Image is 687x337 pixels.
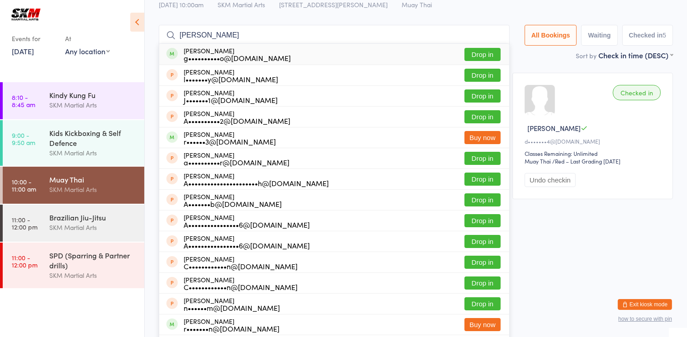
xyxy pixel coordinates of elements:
[464,193,501,206] button: Drop in
[525,173,576,187] button: Undo checkin
[184,96,278,103] div: J•••••••1@[DOMAIN_NAME]
[184,131,276,145] div: [PERSON_NAME]
[12,216,38,230] time: 11:00 - 12:00 pm
[184,242,310,249] div: A••••••••••••••••6@[DOMAIN_NAME]
[12,254,38,268] time: 11:00 - 12:00 pm
[184,262,298,270] div: C••••••••••••n@[DOMAIN_NAME]
[464,297,501,310] button: Drop in
[622,25,673,46] button: Checked in5
[525,157,551,165] div: Muay Thai
[12,94,35,108] time: 8:10 - 8:45 am
[581,25,617,46] button: Waiting
[527,123,581,133] span: [PERSON_NAME]
[663,32,666,39] div: 5
[184,138,276,145] div: r••••••3@[DOMAIN_NAME]
[464,173,501,186] button: Drop in
[184,200,282,207] div: A•••••••b@[DOMAIN_NAME]
[184,47,291,61] div: [PERSON_NAME]
[184,110,290,124] div: [PERSON_NAME]
[184,151,289,166] div: [PERSON_NAME]
[525,137,663,145] div: d•••••••4@[DOMAIN_NAME]
[3,205,144,242] a: 11:00 -12:00 pmBrazilian Jiu-JitsuSKM Martial Arts
[464,214,501,227] button: Drop in
[464,89,501,103] button: Drop in
[184,221,310,228] div: A••••••••••••••••6@[DOMAIN_NAME]
[618,299,672,310] button: Exit kiosk mode
[49,222,137,233] div: SKM Martial Arts
[464,256,501,269] button: Drop in
[184,276,298,290] div: [PERSON_NAME]
[12,178,36,192] time: 10:00 - 11:00 am
[184,117,290,124] div: A••••••••••2@[DOMAIN_NAME]
[464,235,501,248] button: Drop in
[184,297,280,311] div: [PERSON_NAME]
[464,69,501,82] button: Drop in
[525,25,577,46] button: All Bookings
[49,212,137,222] div: Brazilian Jiu-Jitsu
[464,110,501,123] button: Drop in
[49,148,137,158] div: SKM Martial Arts
[184,283,298,290] div: C••••••••••••n@[DOMAIN_NAME]
[159,25,510,46] input: Search
[184,172,329,187] div: [PERSON_NAME]
[525,150,663,157] div: Classes Remaining: Unlimited
[12,131,35,146] time: 9:00 - 9:50 am
[464,131,501,144] button: Buy now
[618,316,672,322] button: how to secure with pin
[184,318,280,332] div: [PERSON_NAME]
[184,255,298,270] div: [PERSON_NAME]
[576,51,597,60] label: Sort by
[49,270,137,281] div: SKM Martial Arts
[184,75,278,83] div: l•••••••y@[DOMAIN_NAME]
[3,120,144,166] a: 9:00 -9:50 amKids Kickboxing & Self DefenceSKM Martial Arts
[598,50,673,60] div: Check in time (DESC)
[65,31,110,46] div: At
[49,100,137,110] div: SKM Martial Arts
[184,214,310,228] div: [PERSON_NAME]
[12,31,56,46] div: Events for
[184,54,291,61] div: g••••••••••o@[DOMAIN_NAME]
[613,85,661,100] div: Checked in
[9,7,43,22] img: SKM Martial Arts
[3,167,144,204] a: 10:00 -11:00 amMuay ThaiSKM Martial Arts
[65,46,110,56] div: Any location
[12,46,34,56] a: [DATE]
[184,179,329,187] div: A••••••••••••••••••••••h@[DOMAIN_NAME]
[464,48,501,61] button: Drop in
[49,250,137,270] div: SPD (Sparring & Partner drills)
[464,276,501,290] button: Drop in
[464,152,501,165] button: Drop in
[184,193,282,207] div: [PERSON_NAME]
[49,128,137,148] div: Kids Kickboxing & Self Defence
[184,68,278,83] div: [PERSON_NAME]
[3,243,144,288] a: 11:00 -12:00 pmSPD (Sparring & Partner drills)SKM Martial Arts
[184,159,289,166] div: a••••••••••r@[DOMAIN_NAME]
[184,89,278,103] div: [PERSON_NAME]
[49,184,137,195] div: SKM Martial Arts
[3,82,144,119] a: 8:10 -8:45 amKindy Kung FuSKM Martial Arts
[184,325,280,332] div: r•••••••n@[DOMAIN_NAME]
[184,304,280,311] div: n••••••m@[DOMAIN_NAME]
[49,90,137,100] div: Kindy Kung Fu
[552,157,621,165] span: / Red – Last Grading [DATE]
[464,318,501,331] button: Buy now
[49,174,137,184] div: Muay Thai
[184,234,310,249] div: [PERSON_NAME]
